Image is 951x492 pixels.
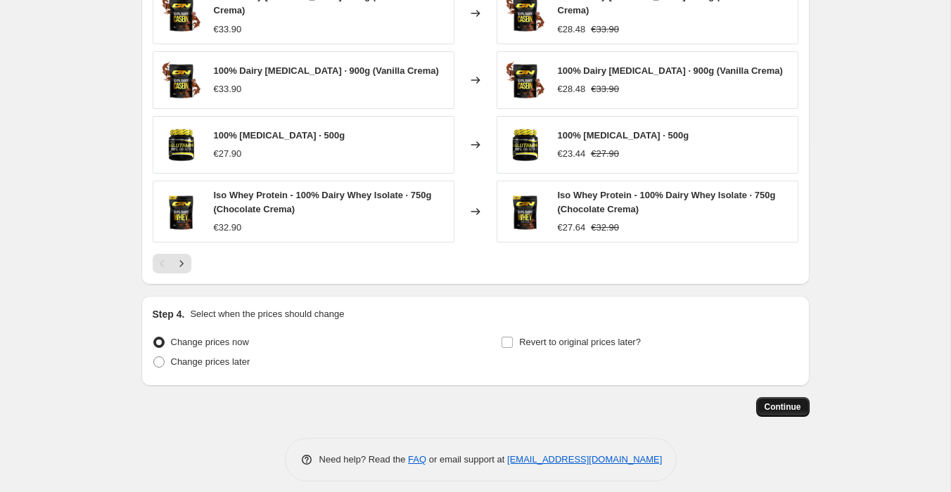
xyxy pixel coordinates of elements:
[591,82,619,96] strike: €33.90
[558,147,586,161] div: €23.44
[214,65,439,76] span: 100% Dairy [MEDICAL_DATA] · 900g (Vanilla Crema)
[153,307,185,321] h2: Step 4.
[171,337,249,347] span: Change prices now
[504,124,547,166] img: 100-l-glutamine-500g-biotech-usa_80x.png
[214,22,242,37] div: €33.90
[756,397,810,417] button: Continue
[214,147,242,161] div: €27.90
[504,190,547,233] img: iso-whey-protein-chocolate-crema_80x.webp
[558,65,783,76] span: 100% Dairy [MEDICAL_DATA] · 900g (Vanilla Crema)
[591,221,619,235] strike: €32.90
[160,124,203,166] img: 100-l-glutamine-500g-biotech-usa_80x.png
[558,82,586,96] div: €28.48
[558,221,586,235] div: €27.64
[171,356,250,367] span: Change prices later
[172,254,191,273] button: Next
[558,22,586,37] div: €28.48
[153,254,191,273] nav: Pagination
[504,59,547,101] img: DairyCasein900g-Chocolate_CremamitSplash_80x.webp
[190,307,344,321] p: Select when the prices should change
[214,221,242,235] div: €32.90
[408,454,426,465] a: FAQ
[214,130,345,141] span: 100% [MEDICAL_DATA] · 500g
[214,82,242,96] div: €33.90
[558,190,776,214] span: Iso Whey Protein - 100% Dairy Whey Isolate · 750g (Chocolate Crema)
[426,454,507,465] span: or email support at
[214,190,432,214] span: Iso Whey Protein - 100% Dairy Whey Isolate · 750g (Chocolate Crema)
[558,130,689,141] span: 100% [MEDICAL_DATA] · 500g
[591,22,619,37] strike: €33.90
[160,59,203,101] img: DairyCasein900g-Chocolate_CremamitSplash_80x.webp
[507,454,662,465] a: [EMAIL_ADDRESS][DOMAIN_NAME]
[591,147,619,161] strike: €27.90
[765,401,801,413] span: Continue
[519,337,641,347] span: Revert to original prices later?
[160,190,203,233] img: iso-whey-protein-chocolate-crema_80x.webp
[319,454,409,465] span: Need help? Read the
